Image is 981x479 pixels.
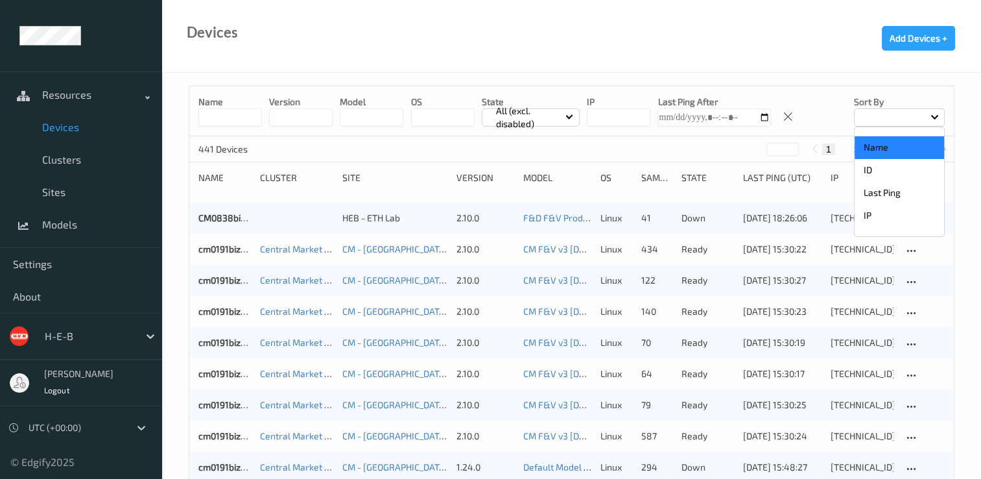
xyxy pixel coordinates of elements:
[342,368,448,379] a: CM - [GEOGRAPHIC_DATA]
[342,430,448,441] a: CM - [GEOGRAPHIC_DATA]
[600,461,632,474] p: linux
[456,430,514,443] div: 2.10.0
[681,212,734,225] p: down
[831,212,893,225] div: [TECHNICAL_ID]
[681,305,734,318] p: ready
[456,171,514,184] div: version
[523,337,666,348] a: CM F&V v3 [DATE] 08:27 Auto Save
[342,306,448,317] a: CM - [GEOGRAPHIC_DATA]
[600,399,632,411] p: linux
[198,143,296,156] p: 441 Devices
[831,305,893,318] div: [TECHNICAL_ID]
[198,430,265,441] a: cm0191bizedg16
[198,95,262,108] p: Name
[855,136,944,159] p: Name
[600,367,632,380] p: linux
[600,430,632,443] p: linux
[456,274,514,287] div: 2.10.0
[456,461,514,474] div: 1.24.0
[260,337,342,348] a: Central Market Trial
[743,336,821,349] div: [DATE] 15:30:19
[831,399,893,411] div: [TECHNICAL_ID]
[342,212,447,225] div: HEB - ETH Lab
[641,274,673,287] div: 122
[743,430,821,443] div: [DATE] 15:30:24
[342,461,448,473] a: CM - [GEOGRAPHIC_DATA]
[198,243,265,254] a: cm0191bizedg12
[743,243,821,256] div: [DATE] 15:30:22
[681,336,734,349] p: ready
[456,399,514,411] div: 2.10.0
[831,367,893,380] div: [TECHNICAL_ID]
[855,159,944,182] p: ID
[681,367,734,380] p: ready
[600,274,632,287] p: linux
[523,368,666,379] a: CM F&V v3 [DATE] 08:27 Auto Save
[681,243,734,256] p: ready
[831,336,893,349] div: [TECHNICAL_ID]
[600,212,632,225] p: linux
[523,212,713,223] a: F&D F&V Produce v2.7 [DATE] 17:48 Auto Save
[260,430,342,441] a: Central Market Trial
[855,204,944,227] p: IP
[198,368,267,379] a: cm0191bizedg54
[342,171,447,184] div: Site
[681,399,734,411] p: ready
[269,95,333,108] p: version
[681,430,734,443] p: ready
[641,430,673,443] div: 587
[491,104,565,130] p: All (excl. disabled)
[260,399,342,410] a: Central Market Trial
[198,461,266,473] a: cm0191bizedg41
[260,461,342,473] a: Central Market Trial
[743,171,821,184] div: Last Ping (UTC)
[600,171,632,184] div: OS
[831,461,893,474] div: [TECHNICAL_ID]
[342,243,448,254] a: CM - [GEOGRAPHIC_DATA]
[260,243,342,254] a: Central Market Trial
[641,243,673,256] div: 434
[831,430,893,443] div: [TECHNICAL_ID]
[641,461,673,474] div: 294
[822,143,835,155] button: 1
[456,212,514,225] div: 2.10.0
[260,368,342,379] a: Central Market Trial
[342,275,448,286] a: CM - [GEOGRAPHIC_DATA]
[641,212,673,225] div: 41
[831,274,893,287] div: [TECHNICAL_ID]
[198,212,270,223] a: CM0838bizEdg27
[657,95,771,108] p: Last Ping After
[198,306,265,317] a: cm0191bizedg13
[600,305,632,318] p: linux
[456,243,514,256] div: 2.10.0
[743,274,821,287] div: [DATE] 15:30:27
[456,305,514,318] div: 2.10.0
[198,337,264,348] a: cm0191bizedg11
[260,306,342,317] a: Central Market Trial
[743,461,821,474] div: [DATE] 15:48:27
[456,336,514,349] div: 2.10.0
[831,171,893,184] div: ip
[198,399,266,410] a: cm0191bizedg14
[198,275,266,286] a: cm0191bizedg47
[600,336,632,349] p: linux
[342,399,448,410] a: CM - [GEOGRAPHIC_DATA]
[456,367,514,380] div: 2.10.0
[482,95,580,108] p: State
[260,275,342,286] a: Central Market Trial
[641,305,673,318] div: 140
[187,26,238,39] div: Devices
[411,95,475,108] p: OS
[600,243,632,256] p: linux
[641,367,673,380] div: 64
[198,171,251,184] div: Name
[743,399,821,411] div: [DATE] 15:30:25
[523,275,666,286] a: CM F&V v3 [DATE] 08:27 Auto Save
[681,274,734,287] p: ready
[523,399,666,410] a: CM F&V v3 [DATE] 08:27 Auto Save
[641,399,673,411] div: 79
[342,337,448,348] a: CM - [GEOGRAPHIC_DATA]
[523,243,666,254] a: CM F&V v3 [DATE] 08:27 Auto Save
[587,95,650,108] p: IP
[849,143,862,155] button: 2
